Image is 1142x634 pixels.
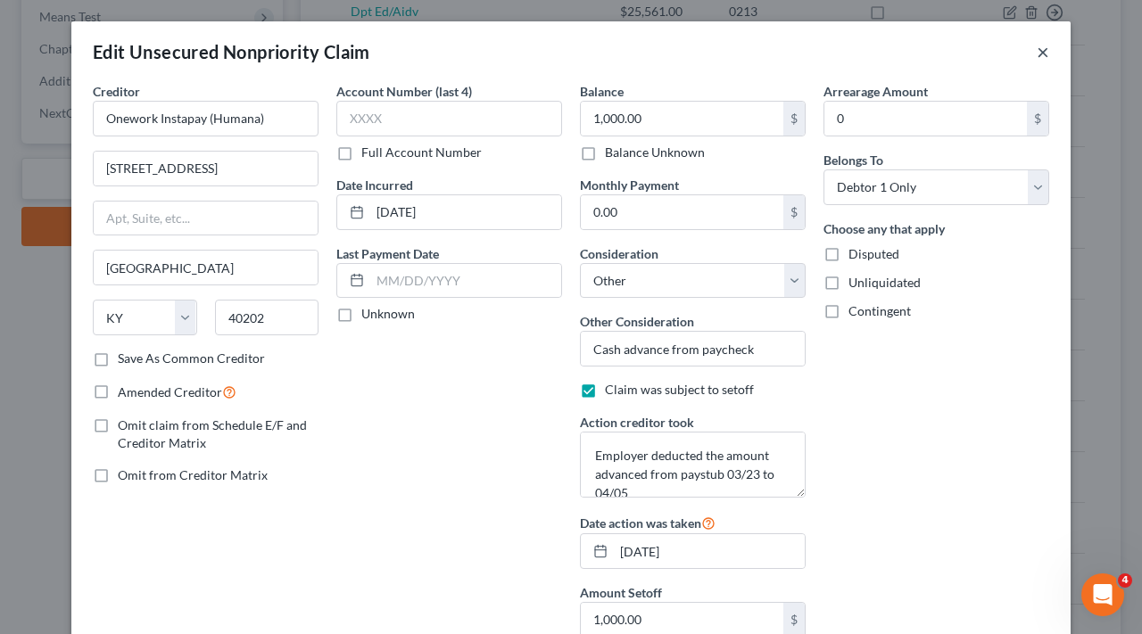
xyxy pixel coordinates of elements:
div: $ [1027,102,1048,136]
label: Account Number (last 4) [336,82,472,101]
label: Balance Unknown [605,144,705,161]
button: × [1037,41,1049,62]
label: Action creditor took [580,413,694,432]
label: Save As Common Creditor [118,350,265,367]
input: Enter city... [94,251,318,284]
span: Omit from Creditor Matrix [118,467,268,482]
span: Belongs To [823,152,883,168]
label: Monthly Payment [580,176,679,194]
span: Creditor [93,84,140,99]
span: Unliquidated [848,275,921,290]
label: Amount Setoff [580,583,662,602]
input: 0.00 [581,195,783,229]
input: MM/DD/YYYY [370,195,561,229]
span: Claim was subject to setoff [605,382,754,397]
input: Enter zip... [215,300,319,335]
input: 0.00 [581,102,783,136]
label: Date action was taken [580,512,716,533]
input: 0.00 [824,102,1027,136]
input: XXXX [336,101,562,136]
label: Last Payment Date [336,244,439,263]
label: Balance [580,82,624,101]
label: Date Incurred [336,176,413,194]
label: Full Account Number [361,144,482,161]
label: Unknown [361,305,415,323]
input: MM/DD/YYYY [370,264,561,298]
input: Specify... [581,332,805,366]
div: $ [783,195,805,229]
div: $ [783,102,805,136]
label: Other Consideration [580,312,694,331]
input: Apt, Suite, etc... [94,202,318,235]
input: Search creditor by name... [93,101,319,136]
span: Amended Creditor [118,384,222,399]
label: Consideration [580,244,658,263]
span: Omit claim from Schedule E/F and Creditor Matrix [118,417,307,450]
input: Enter address... [94,152,318,185]
label: Choose any that apply [823,219,945,238]
span: 4 [1118,573,1132,588]
div: Edit Unsecured Nonpriority Claim [93,39,370,64]
span: Contingent [848,303,911,318]
iframe: Intercom live chat [1081,573,1124,616]
label: Arrearage Amount [823,82,928,101]
span: Disputed [848,246,899,261]
input: MM/DD/YYYY [614,534,805,568]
